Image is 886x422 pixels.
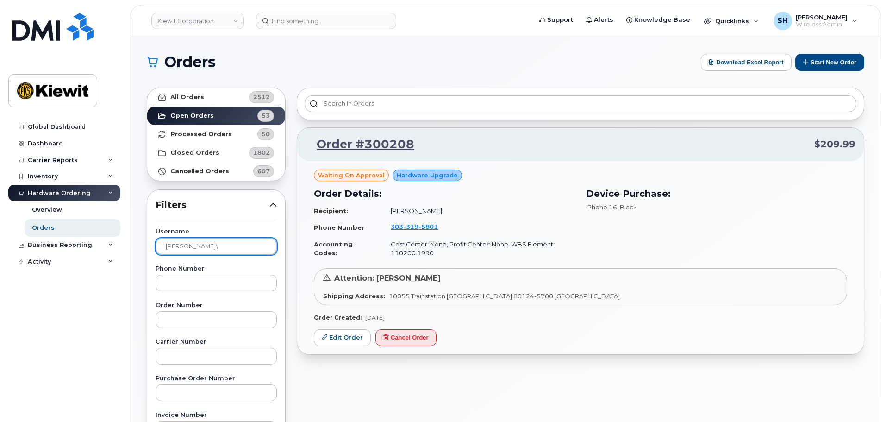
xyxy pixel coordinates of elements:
[257,167,270,176] span: 607
[156,229,277,235] label: Username
[253,93,270,101] span: 2512
[156,302,277,309] label: Order Number
[323,292,385,300] strong: Shipping Address:
[147,162,285,181] a: Cancelled Orders607
[382,203,575,219] td: [PERSON_NAME]
[156,376,277,382] label: Purchase Order Number
[156,198,269,212] span: Filters
[164,55,216,69] span: Orders
[147,144,285,162] a: Closed Orders1802
[403,223,418,230] span: 319
[147,125,285,144] a: Processed Orders50
[305,95,856,112] input: Search in orders
[170,149,219,157] strong: Closed Orders
[314,314,362,321] strong: Order Created:
[814,138,855,151] span: $209.99
[306,136,414,153] a: Order #300208
[795,54,864,71] button: Start New Order
[397,171,458,180] span: Hardware Upgrade
[170,112,214,120] strong: Open Orders
[391,223,449,230] a: 3033195801
[156,266,277,272] label: Phone Number
[156,339,277,345] label: Carrier Number
[170,131,232,138] strong: Processed Orders
[262,130,270,139] span: 50
[389,292,620,300] span: 10055 Trainstation [GEOGRAPHIC_DATA] 80124-5700 [GEOGRAPHIC_DATA]
[147,107,285,125] a: Open Orders53
[156,412,277,418] label: Invoice Number
[314,207,348,214] strong: Recipient:
[314,240,353,257] strong: Accounting Codes:
[253,148,270,157] span: 1802
[314,224,364,231] strong: Phone Number
[586,203,617,211] span: iPhone 16
[418,223,438,230] span: 5801
[314,329,371,346] a: Edit Order
[382,236,575,261] td: Cost Center: None, Profit Center: None, WBS Element: 110200.1990
[365,314,385,321] span: [DATE]
[334,274,441,283] span: Attention: [PERSON_NAME]
[262,111,270,120] span: 53
[375,329,437,346] button: Cancel Order
[318,171,385,180] span: Waiting On Approval
[170,94,204,101] strong: All Orders
[617,203,637,211] span: , Black
[391,223,438,230] span: 303
[314,187,575,201] h3: Order Details:
[701,54,792,71] button: Download Excel Report
[147,88,285,107] a: All Orders2512
[586,187,847,201] h3: Device Purchase:
[170,168,229,175] strong: Cancelled Orders
[846,382,879,415] iframe: Messenger Launcher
